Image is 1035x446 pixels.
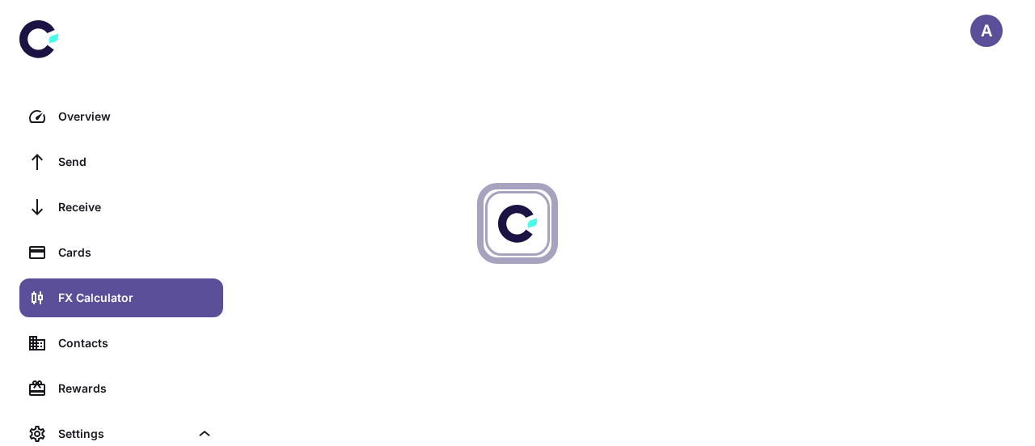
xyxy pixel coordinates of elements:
div: FX Calculator [58,289,213,307]
a: Contacts [19,324,223,363]
a: Receive [19,188,223,227]
a: Rewards [19,369,223,408]
div: Overview [58,108,213,125]
div: Settings [58,425,189,443]
a: Cards [19,233,223,272]
a: FX Calculator [19,278,223,317]
div: Cards [58,244,213,261]
div: Receive [58,198,213,216]
a: Send [19,142,223,181]
div: Send [58,153,213,171]
a: Overview [19,97,223,136]
div: Contacts [58,334,213,352]
button: A [970,15,1003,47]
div: Rewards [58,380,213,397]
